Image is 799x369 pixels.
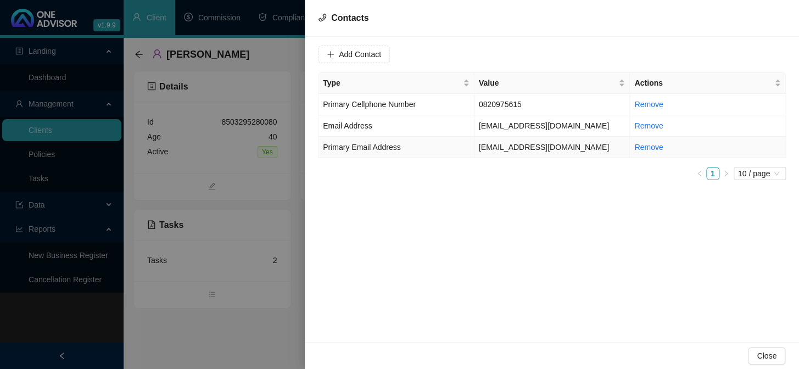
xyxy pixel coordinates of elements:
[331,13,368,23] span: Contacts
[319,72,474,94] th: Type
[738,167,781,180] span: 10 / page
[479,77,617,89] span: Value
[634,121,663,130] a: Remove
[318,13,327,22] span: phone
[634,100,663,109] a: Remove
[757,350,776,362] span: Close
[318,46,390,63] button: Add Contact
[706,167,719,180] li: 1
[323,100,416,109] span: Primary Cellphone Number
[719,167,733,180] button: right
[719,167,733,180] li: Next Page
[323,121,372,130] span: Email Address
[707,167,719,180] a: 1
[323,77,461,89] span: Type
[327,51,334,58] span: plus
[696,170,703,177] span: left
[630,72,786,94] th: Actions
[693,167,706,180] li: Previous Page
[723,170,729,177] span: right
[474,94,630,115] td: 0820975615
[339,48,381,60] span: Add Contact
[634,143,663,152] a: Remove
[693,167,706,180] button: left
[474,115,630,137] td: [EMAIL_ADDRESS][DOMAIN_NAME]
[734,167,786,180] div: Page Size
[474,137,630,158] td: [EMAIL_ADDRESS][DOMAIN_NAME]
[634,77,772,89] span: Actions
[323,143,401,152] span: Primary Email Address
[748,347,785,365] button: Close
[474,72,630,94] th: Value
